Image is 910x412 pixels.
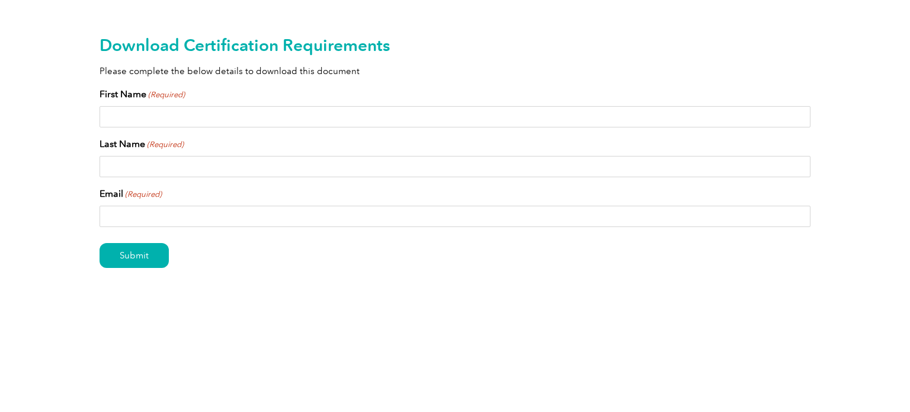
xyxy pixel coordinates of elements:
label: Email [100,187,162,201]
span: (Required) [124,189,162,200]
label: First Name [100,87,185,101]
span: (Required) [146,139,184,151]
input: Submit [100,243,169,268]
p: Please complete the below details to download this document [100,65,810,78]
h2: Download Certification Requirements [100,36,810,55]
label: Last Name [100,137,184,151]
span: (Required) [148,89,185,101]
